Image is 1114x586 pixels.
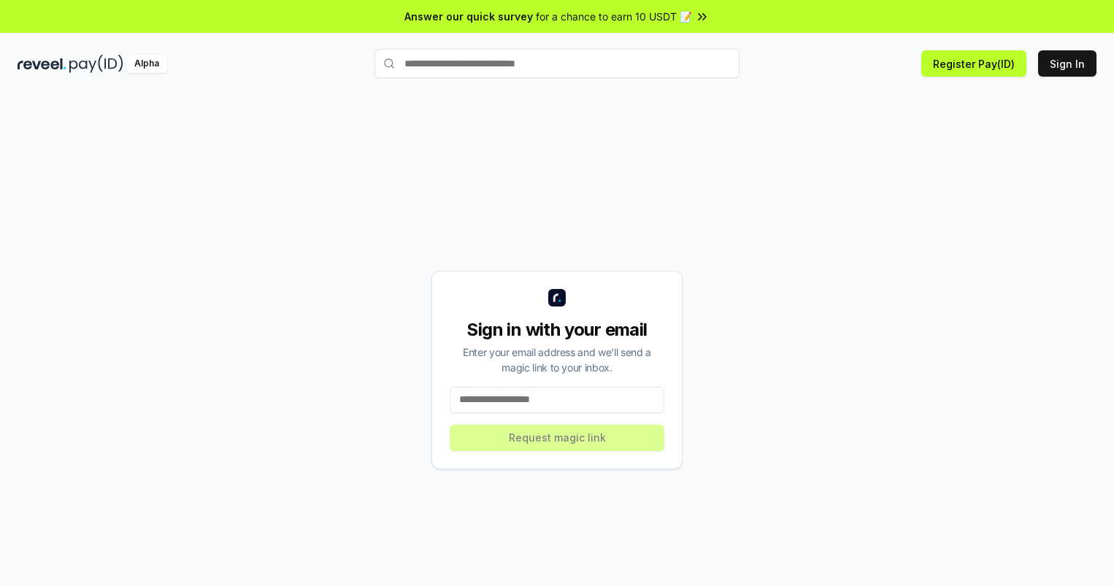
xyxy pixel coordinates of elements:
div: Enter your email address and we’ll send a magic link to your inbox. [450,344,664,375]
div: Sign in with your email [450,318,664,342]
img: logo_small [548,289,566,307]
button: Sign In [1038,50,1096,77]
button: Register Pay(ID) [921,50,1026,77]
span: for a chance to earn 10 USDT 📝 [536,9,692,24]
div: Alpha [126,55,167,73]
img: reveel_dark [18,55,66,73]
img: pay_id [69,55,123,73]
span: Answer our quick survey [404,9,533,24]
